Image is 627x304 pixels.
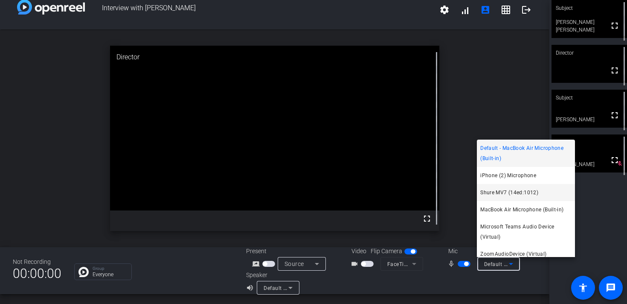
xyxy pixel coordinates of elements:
[480,170,536,181] span: iPhone (2) Microphone
[480,187,538,198] span: Shure MV7 (14ed:1012)
[480,143,572,164] span: Default - MacBook Air Microphone (Built-in)
[480,205,563,215] span: MacBook Air Microphone (Built-in)
[480,222,572,242] span: Microsoft Teams Audio Device (Virtual)
[480,249,546,259] span: ZoomAudioDevice (Virtual)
